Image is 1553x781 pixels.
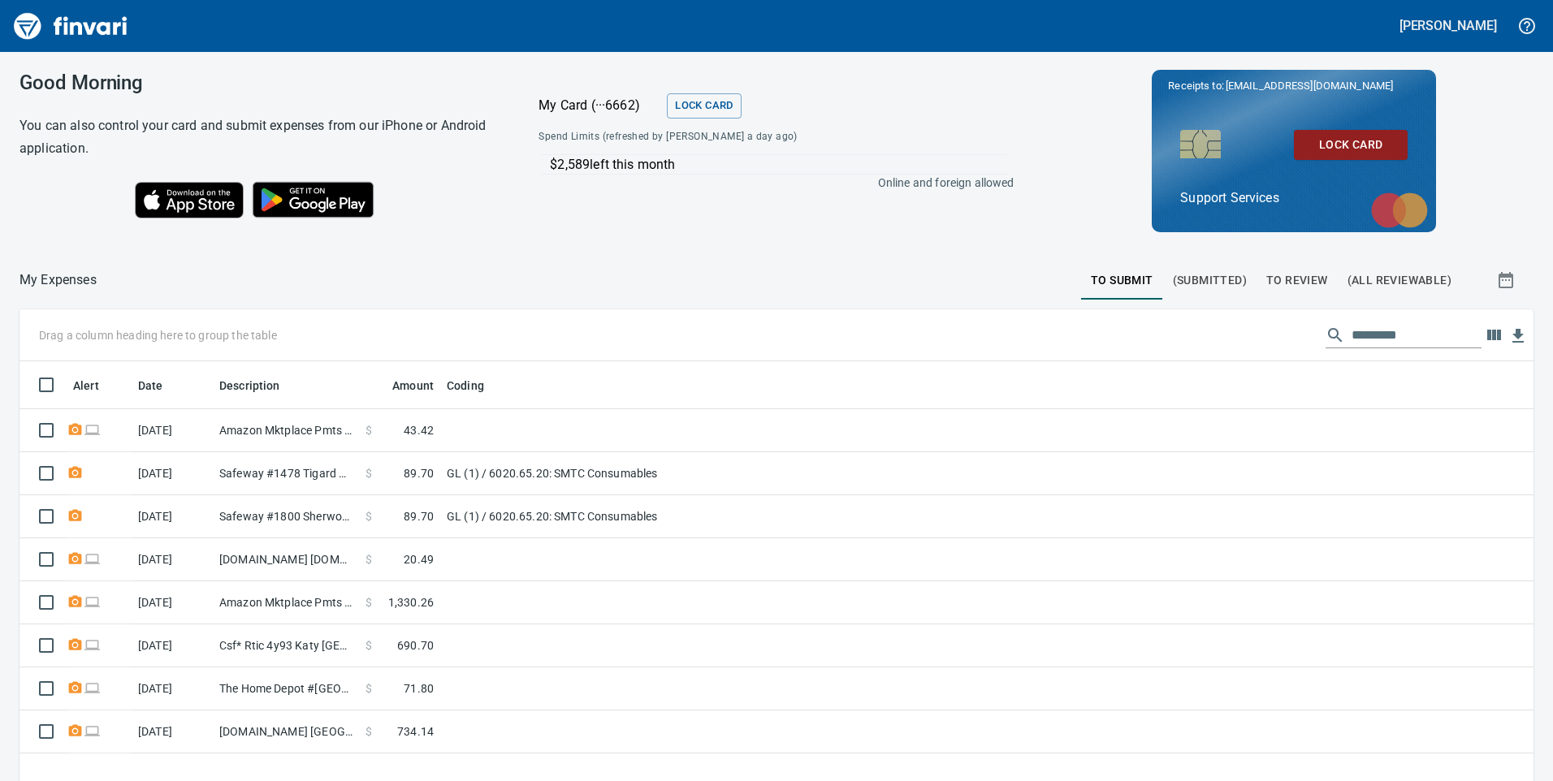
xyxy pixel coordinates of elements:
[84,597,101,607] span: Online transaction
[84,640,101,650] span: Online transaction
[366,594,372,611] span: $
[67,597,84,607] span: Receipt Required
[366,508,372,524] span: $
[404,680,434,697] span: 71.80
[132,495,213,538] td: [DATE]
[19,270,97,290] nav: breadcrumb
[213,581,359,624] td: Amazon Mktplace Pmts [DOMAIN_NAME][URL] WA
[1482,261,1534,300] button: Show transactions within a particular date range
[73,376,99,395] span: Alert
[213,495,359,538] td: Safeway #1800 Sherwood OR
[1173,270,1247,291] span: (Submitted)
[67,726,84,736] span: Receipt Required
[39,327,277,343] p: Drag a column heading here to group the table
[404,508,434,524] span: 89.70
[447,376,505,395] span: Coding
[10,6,132,45] img: Finvari
[67,554,84,564] span: Receipt Required
[539,129,904,145] span: Spend Limits (refreshed by [PERSON_NAME] a day ago)
[132,667,213,710] td: [DATE]
[371,376,434,395] span: Amount
[1266,270,1328,291] span: To Review
[213,624,359,667] td: Csf* Rtic 4y93 Katy [GEOGRAPHIC_DATA]
[404,551,434,567] span: 20.49
[213,538,359,581] td: [DOMAIN_NAME] [DOMAIN_NAME][URL] WA
[19,270,97,290] p: My Expenses
[366,551,372,567] span: $
[219,376,301,395] span: Description
[213,710,359,753] td: [DOMAIN_NAME] [GEOGRAPHIC_DATA]
[84,425,101,435] span: Online transaction
[667,93,741,119] button: Lock Card
[366,422,372,438] span: $
[132,409,213,452] td: [DATE]
[447,376,484,395] span: Coding
[219,376,280,395] span: Description
[67,468,84,478] span: Receipt Required
[84,683,101,693] span: Online transaction
[213,409,359,452] td: Amazon Mktplace Pmts [DOMAIN_NAME][URL] WA
[135,182,244,218] img: Download on the App Store
[550,155,1006,175] p: $2,589 left this month
[366,680,372,697] span: $
[1224,78,1395,93] span: [EMAIL_ADDRESS][DOMAIN_NAME]
[440,495,846,538] td: GL (1) / 6020.65.20: SMTC Consumables
[1294,130,1408,160] button: Lock Card
[397,637,434,654] span: 690.70
[84,554,101,564] span: Online transaction
[67,683,84,693] span: Receipt Required
[675,97,733,115] span: Lock Card
[440,452,846,495] td: GL (1) / 6020.65.20: SMTC Consumables
[1399,17,1497,34] h5: [PERSON_NAME]
[132,624,213,667] td: [DATE]
[1348,270,1451,291] span: (All Reviewable)
[1482,323,1506,347] button: Choose columns to display
[213,452,359,495] td: Safeway #1478 Tigard OR
[138,376,184,395] span: Date
[397,723,434,740] span: 734.14
[73,376,120,395] span: Alert
[404,465,434,481] span: 89.70
[1363,184,1436,236] img: mastercard.svg
[19,71,498,94] h3: Good Morning
[132,538,213,581] td: [DATE]
[67,640,84,650] span: Receipt Required
[132,581,213,624] td: [DATE]
[366,465,372,481] span: $
[67,511,84,521] span: Receipt Required
[388,594,434,611] span: 1,330.26
[1395,13,1501,38] button: [PERSON_NAME]
[526,175,1014,191] p: Online and foreign allowed
[132,452,213,495] td: [DATE]
[404,422,434,438] span: 43.42
[366,723,372,740] span: $
[366,637,372,654] span: $
[67,425,84,435] span: Receipt Required
[84,726,101,736] span: Online transaction
[138,376,163,395] span: Date
[244,173,383,227] img: Get it on Google Play
[19,114,498,160] h6: You can also control your card and submit expenses from our iPhone or Android application.
[1506,324,1530,348] button: Download Table
[213,667,359,710] td: The Home Depot #[GEOGRAPHIC_DATA]
[1168,78,1420,94] p: Receipts to:
[1091,270,1153,291] span: To Submit
[539,96,660,115] p: My Card (···6662)
[1307,135,1395,155] span: Lock Card
[392,376,434,395] span: Amount
[1180,188,1408,208] p: Support Services
[132,710,213,753] td: [DATE]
